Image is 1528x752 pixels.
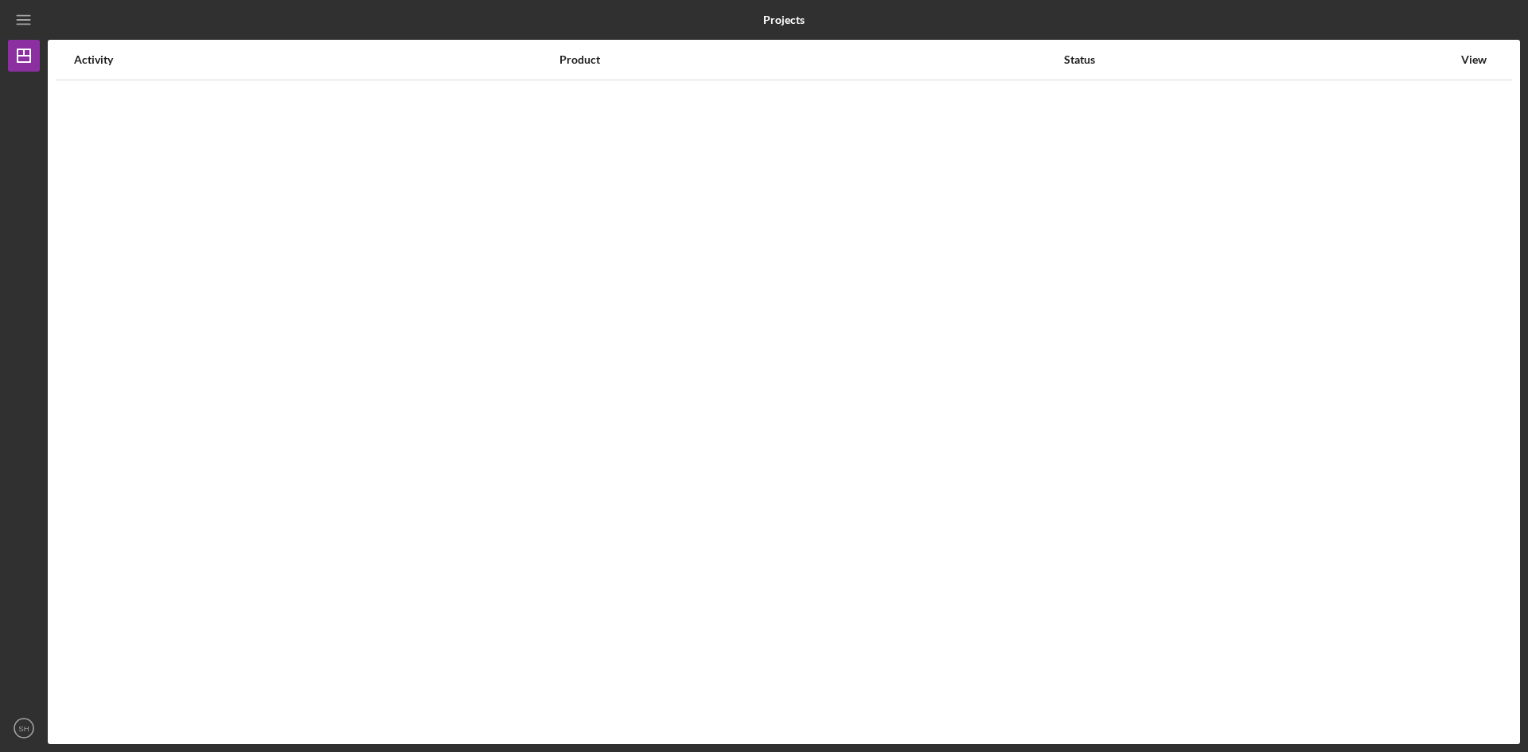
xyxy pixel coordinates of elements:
[763,14,805,26] b: Projects
[18,724,29,733] text: SH
[74,53,558,66] div: Activity
[8,712,40,744] button: SH
[1064,53,1452,66] div: Status
[559,53,1062,66] div: Product
[1454,53,1494,66] div: View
